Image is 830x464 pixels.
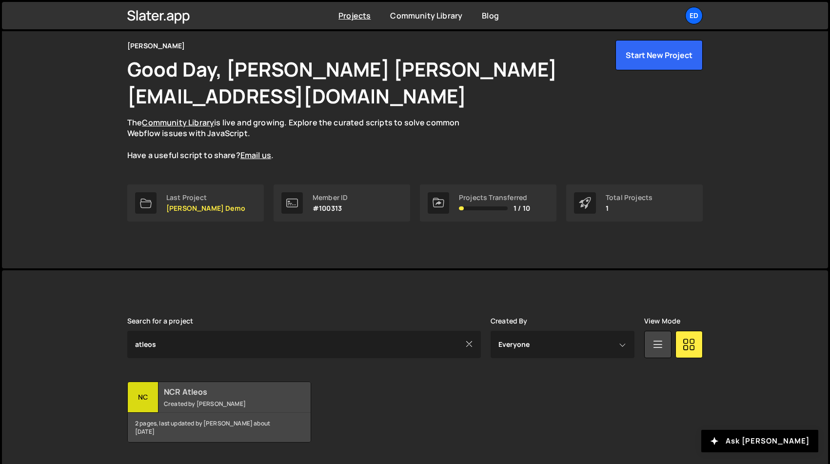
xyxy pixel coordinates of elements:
[313,204,348,212] p: #100313
[127,382,311,443] a: NC NCR Atleos Created by [PERSON_NAME] 2 pages, last updated by [PERSON_NAME] about [DATE]
[615,40,703,70] button: Start New Project
[701,430,818,452] button: Ask [PERSON_NAME]
[164,400,281,408] small: Created by [PERSON_NAME]
[514,204,530,212] span: 1 / 10
[164,386,281,397] h2: NCR Atleos
[491,317,528,325] label: Created By
[482,10,499,21] a: Blog
[128,382,158,413] div: NC
[127,184,264,222] a: Last Project [PERSON_NAME] Demo
[127,56,615,109] h1: Good Day, [PERSON_NAME] [PERSON_NAME][EMAIL_ADDRESS][DOMAIN_NAME]
[128,413,311,442] div: 2 pages, last updated by [PERSON_NAME] about [DATE]
[606,204,652,212] p: 1
[338,10,371,21] a: Projects
[166,194,245,202] div: Last Project
[127,40,185,52] div: [PERSON_NAME]
[142,117,214,128] a: Community Library
[606,194,652,202] div: Total Projects
[127,331,481,358] input: Type your project...
[127,317,193,325] label: Search for a project
[240,150,271,161] a: Email us
[313,194,348,202] div: Member ID
[127,117,478,161] p: The is live and growing. Explore the curated scripts to solve common Webflow issues with JavaScri...
[459,194,530,202] div: Projects Transferred
[390,10,462,21] a: Community Library
[685,7,703,24] a: Ed
[166,204,245,212] p: [PERSON_NAME] Demo
[644,317,680,325] label: View Mode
